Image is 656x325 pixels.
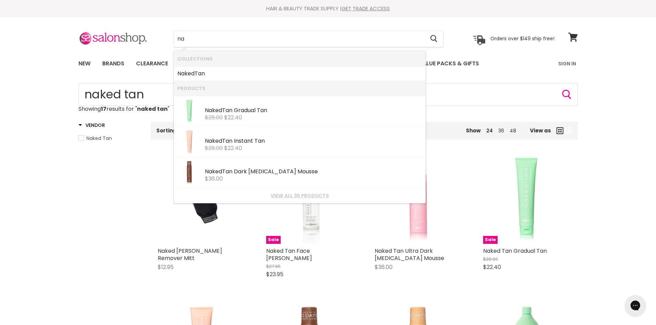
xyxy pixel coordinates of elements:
[174,80,426,96] li: Products
[483,263,501,271] span: $22.40
[169,156,233,244] img: Naked Tan Tan Remover Mitt
[73,56,96,71] a: New
[205,113,223,121] s: $28.00
[466,127,481,134] span: Show
[70,5,586,12] div: HAIR & BEAUTY TRADE SUPPLY |
[174,51,426,66] li: Collections
[224,113,242,121] span: $22.40
[205,169,422,176] div: Tan Dark [MEDICAL_DATA] Mousse
[205,137,222,145] b: Naked
[205,144,223,152] s: $28.00
[483,247,547,255] a: Naked Tan Gradual Tan
[483,256,498,262] span: $28.00
[205,106,222,114] b: Naked
[131,56,173,71] a: Clearance
[486,127,493,134] a: 24
[375,263,393,271] span: $36.00
[622,293,649,318] iframe: Gorgias live chat messenger
[97,56,129,71] a: Brands
[137,105,168,113] strong: naked tan
[498,127,504,134] a: 36
[414,56,484,71] a: Value Packs & Gifts
[174,127,426,157] li: Products: Naked Tan Instant Tan
[158,247,222,262] a: Naked [PERSON_NAME] Remover Mitt
[79,122,105,129] h3: Vendor
[174,188,426,203] li: View All
[425,31,443,47] button: Search
[177,193,422,198] a: View all 35 products
[79,106,578,112] p: Showing results for " "
[561,89,572,100] button: Search
[266,270,283,278] span: $23.95
[158,156,246,244] a: Naked Tan Tan Remover Mitt
[177,69,195,77] b: Naked
[79,83,578,106] input: Search
[483,156,571,244] img: Naked Tan Gradual Tan
[177,99,201,123] img: WEBSITEIMAGES2022_31.webp
[205,175,223,183] span: $36.00
[79,83,578,106] form: Product
[101,105,106,113] strong: 17
[156,128,177,133] label: Sorting
[174,157,426,188] li: Products: Naked Tan Dark Tanning Mousse
[554,56,580,71] a: Sign In
[205,167,222,175] b: Naked
[490,35,554,42] p: Orders over $149 ship free!
[510,127,516,134] a: 48
[266,247,312,262] a: Naked Tan Face [PERSON_NAME]
[79,134,142,142] a: Naked Tan
[177,130,201,154] img: 12_1512x_6f19f415-8b95-4b70-9155-f3414fac1d03.webp
[174,31,444,47] form: Product
[205,138,422,145] div: Tan Instant Tan
[158,263,174,271] span: $12.95
[174,66,426,81] li: Collections: Naked Tan
[177,161,201,185] img: 14_cfd873fe-f418-4dc7-9e74-b590816e9010.webp
[483,236,498,244] span: Sale
[266,236,281,244] span: Sale
[530,128,551,133] span: View as
[375,247,444,262] a: Naked Tan Ultra Dark [MEDICAL_DATA] Mousse
[224,144,242,152] span: $22.40
[177,68,422,79] a: Tan
[205,107,422,115] div: Tan Gradual Tan
[266,263,281,270] span: $27.95
[73,54,519,74] ul: Main menu
[86,135,112,142] span: Naked Tan
[70,54,586,74] nav: Main
[174,31,425,47] input: Search
[342,5,390,12] a: GET TRADE ACCESS
[483,156,571,244] a: Naked Tan Gradual TanSale
[174,96,426,127] li: Products: Naked Tan Gradual Tan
